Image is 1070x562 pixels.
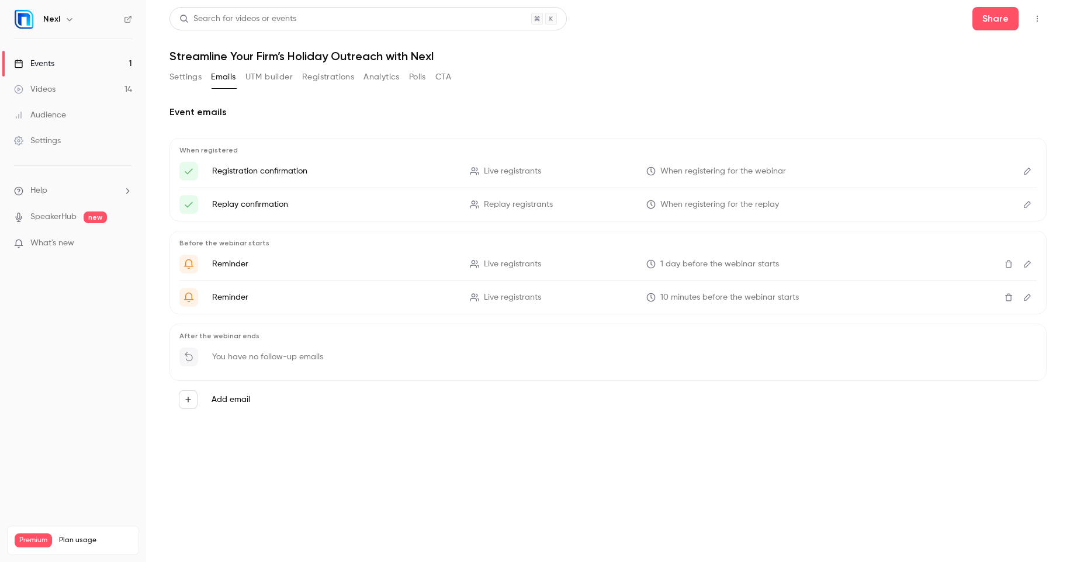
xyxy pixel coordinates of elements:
[660,199,779,211] span: When registering for the replay
[212,394,250,405] label: Add email
[409,68,426,86] button: Polls
[1018,162,1037,181] button: Edit
[14,109,66,121] div: Audience
[179,331,1037,341] p: After the webinar ends
[999,255,1018,273] button: Delete
[484,292,541,304] span: Live registrants
[169,49,1047,63] h1: Streamline Your Firm’s Holiday Outreach with Nexl
[211,68,236,86] button: Emails
[169,68,202,86] button: Settings
[363,68,400,86] button: Analytics
[212,292,456,303] p: Reminder
[30,211,77,223] a: SpeakerHub
[59,536,131,545] span: Plan usage
[179,13,296,25] div: Search for videos or events
[169,105,1047,119] h2: Event emails
[43,13,60,25] h6: Nexl
[660,165,786,178] span: When registering for the webinar
[179,145,1037,155] p: When registered
[1018,255,1037,273] button: Edit
[212,351,323,363] p: You have no follow-up emails
[484,199,553,211] span: Replay registrants
[14,135,61,147] div: Settings
[660,292,799,304] span: 10 minutes before the webinar starts
[212,165,456,177] p: Registration confirmation
[999,288,1018,307] button: Delete
[212,258,456,270] p: Reminder
[30,185,47,197] span: Help
[15,10,33,29] img: Nexl
[660,258,779,270] span: 1 day before the webinar starts
[179,162,1037,181] li: Here's your access link to {{ event_name }}!
[179,238,1037,248] p: Before the webinar starts
[1018,195,1037,214] button: Edit
[179,255,1037,273] li: Get Ready for '{{ event_name }}' tomorrow!
[30,237,74,249] span: What's new
[212,199,456,210] p: Replay confirmation
[179,288,1037,307] li: {{ event_name }} is about to go live
[15,533,52,547] span: Premium
[14,58,54,70] div: Events
[435,68,451,86] button: CTA
[14,84,56,95] div: Videos
[484,165,541,178] span: Live registrants
[179,195,1037,214] li: Here's your access link to {{ event_name }}!
[484,258,541,270] span: Live registrants
[1018,288,1037,307] button: Edit
[972,7,1019,30] button: Share
[302,68,354,86] button: Registrations
[245,68,293,86] button: UTM builder
[84,211,107,223] span: new
[14,185,132,197] li: help-dropdown-opener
